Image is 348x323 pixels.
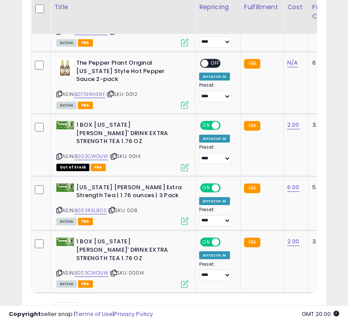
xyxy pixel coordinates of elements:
[76,59,183,86] b: The Pepper Plant Original [US_STATE] Style Hot Pepper Sauce 2-pack
[76,238,183,264] b: 1 BOX [US_STATE] [PERSON_NAME]' DRINK EXTRA STRENGTH TEA 1.76 OZ
[287,237,300,246] a: 2.00
[110,153,140,160] span: | SKU: 0014
[199,144,233,164] div: Preset:
[74,269,108,277] a: B003CWOIJW
[56,4,189,45] div: ASIN:
[108,207,138,214] span: | SKU: 008
[244,59,260,69] small: FBA
[56,121,189,170] div: ASIN:
[287,121,300,129] a: 2.00
[56,238,74,246] img: 51YeVRLVshL._SL40_.jpg
[56,59,189,108] div: ASIN:
[244,121,260,131] small: FBA
[244,3,280,12] div: Fulfillment
[56,184,189,224] div: ASIN:
[312,238,343,246] div: 3.9
[110,269,144,276] span: | SKU: 00014
[199,251,230,259] div: Amazon AI
[78,39,93,47] span: FBA
[312,121,343,129] div: 3.9
[56,164,89,171] span: All listings that are currently out of stock and unavailable for purchase on Amazon
[9,310,41,318] strong: Copyright
[56,59,74,77] img: 515ROiFuQVL._SL40_.jpg
[312,184,343,191] div: 5.87
[219,122,233,129] span: OFF
[199,261,233,281] div: Preset:
[91,164,106,171] span: FBA
[78,218,93,225] span: FBA
[287,183,300,192] a: 6.00
[199,28,233,48] div: Preset:
[244,184,260,193] small: FBA
[201,184,212,191] span: ON
[199,82,233,102] div: Preset:
[312,59,343,67] div: 6.05
[244,238,260,247] small: FBA
[9,310,153,319] div: seller snap | |
[76,121,183,148] b: 1 BOX [US_STATE] [PERSON_NAME]' DRINK EXTRA STRENGTH TEA 1.76 OZ
[219,239,233,246] span: OFF
[199,197,230,205] div: Amazon AI
[199,73,230,81] div: Amazon AI
[78,102,93,109] span: FBA
[56,184,74,192] img: 51mDEm7pZzL._SL40_.jpg
[199,207,233,227] div: Preset:
[74,153,108,160] a: B003CWOIJW
[208,60,222,67] span: OFF
[75,310,113,318] a: Terms of Use
[74,91,105,98] a: B07199H39F
[201,239,212,246] span: ON
[56,280,77,288] span: All listings currently available for purchase on Amazon
[56,121,74,129] img: 51YeVRLVshL._SL40_.jpg
[302,310,339,318] span: 2025-09-17 20:00 GMT
[56,238,189,286] div: ASIN:
[201,122,212,129] span: ON
[287,3,305,12] div: Cost
[199,135,230,143] div: Amazon AI
[76,184,183,202] b: [US_STATE] [PERSON_NAME] Extra Strength Tea | 1.76 ounces | 3 Pack
[107,91,137,98] span: | SKU: 0012
[219,184,233,191] span: OFF
[56,39,77,47] span: All listings currently available for purchase on Amazon
[199,3,237,12] div: Repricing
[74,207,107,214] a: B003RAL8DS
[54,3,192,12] div: Title
[56,218,77,225] span: All listings currently available for purchase on Amazon
[312,3,346,21] div: Fulfillment Cost
[287,59,298,67] a: N/A
[78,280,93,288] span: FBA
[114,310,153,318] a: Privacy Policy
[56,102,77,109] span: All listings currently available for purchase on Amazon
